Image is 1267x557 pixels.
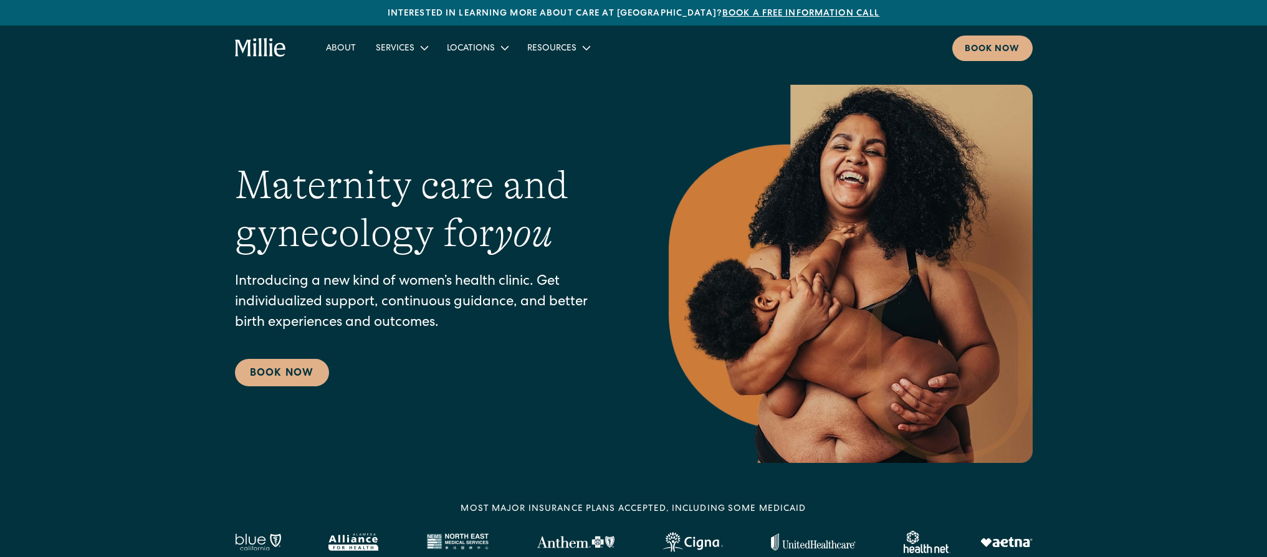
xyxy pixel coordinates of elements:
[965,43,1020,56] div: Book now
[527,42,576,55] div: Resources
[235,38,287,58] a: home
[328,533,378,551] img: Alameda Alliance logo
[461,503,806,516] div: MOST MAJOR INSURANCE PLANS ACCEPTED, INCLUDING some MEDICAID
[980,537,1033,547] img: Aetna logo
[235,161,619,257] h1: Maternity care and gynecology for
[447,42,495,55] div: Locations
[904,531,950,553] img: Healthnet logo
[366,37,437,58] div: Services
[437,37,517,58] div: Locations
[952,36,1033,61] a: Book now
[235,272,619,334] p: Introducing a new kind of women’s health clinic. Get individualized support, continuous guidance,...
[537,536,614,548] img: Anthem Logo
[517,37,599,58] div: Resources
[722,9,879,18] a: Book a free information call
[426,533,489,551] img: North East Medical Services logo
[494,211,553,255] em: you
[235,359,329,386] a: Book Now
[771,533,856,551] img: United Healthcare logo
[662,532,723,552] img: Cigna logo
[316,37,366,58] a: About
[669,85,1033,463] img: Smiling mother with her baby in arms, celebrating body positivity and the nurturing bond of postp...
[235,533,281,551] img: Blue California logo
[376,42,414,55] div: Services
